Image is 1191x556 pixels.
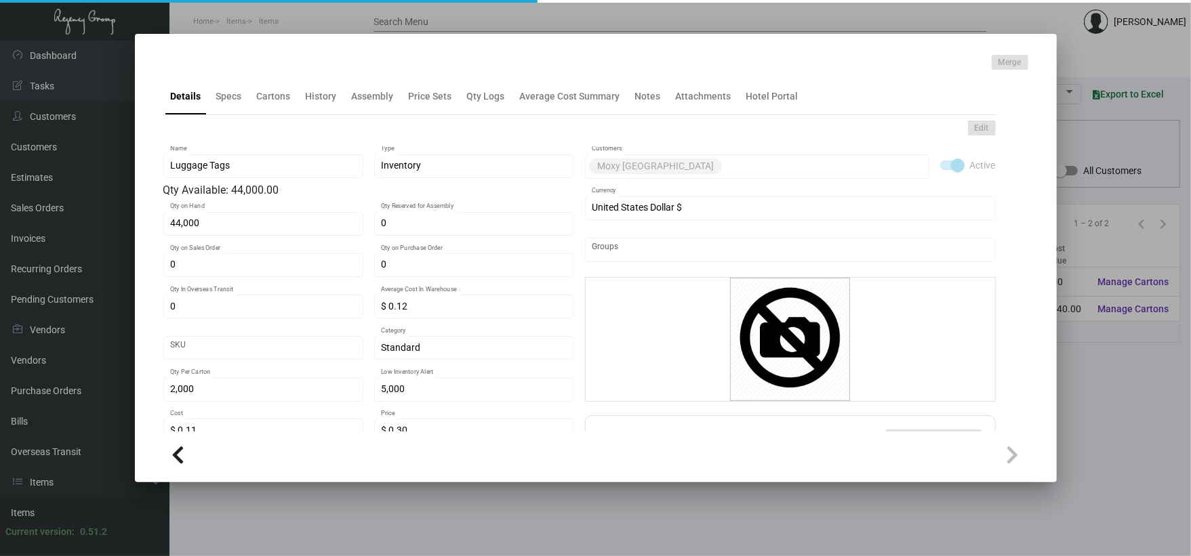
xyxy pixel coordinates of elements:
button: Merge [992,55,1028,70]
div: History [306,89,337,104]
div: Cartons [257,89,291,104]
span: Active [970,157,996,173]
div: 0.51.2 [80,525,107,539]
div: Details [171,89,201,104]
div: Qty Logs [467,89,505,104]
div: Price Sets [409,89,452,104]
mat-chip: Moxy [GEOGRAPHIC_DATA] [589,158,722,174]
div: Assembly [352,89,394,104]
div: Qty Available: 44,000.00 [163,182,574,198]
input: Add new.. [592,244,988,255]
div: Specs [216,89,242,104]
div: Average Cost Summary [520,89,620,104]
h2: Additional Fees [599,429,731,454]
input: Add new.. [725,161,922,172]
div: Current version: [5,525,75,539]
div: Hotel Portal [746,89,799,104]
button: Edit [968,121,996,135]
div: Notes [635,89,661,104]
button: Add Additional Fee [886,429,982,454]
span: Merge [998,57,1022,68]
div: Attachments [676,89,731,104]
span: Edit [975,123,989,134]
